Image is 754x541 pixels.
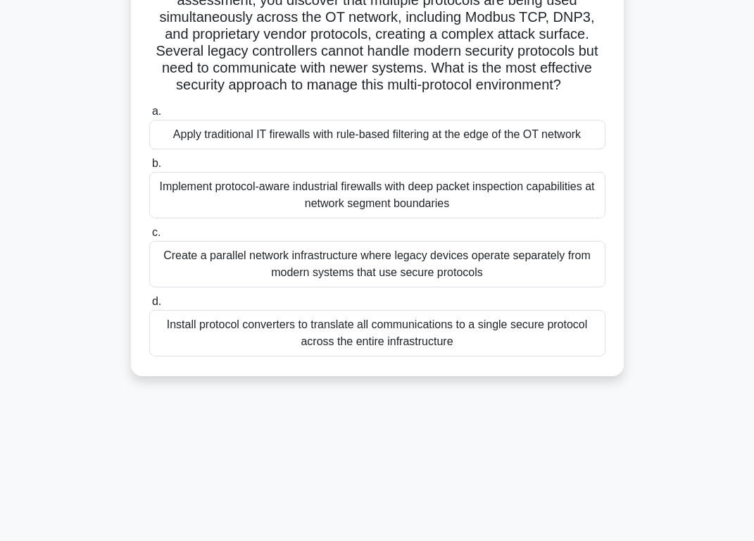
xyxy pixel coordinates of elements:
div: Create a parallel network infrastructure where legacy devices operate separately from modern syst... [149,241,605,287]
span: b. [152,157,161,169]
span: d. [152,295,161,307]
div: Install protocol converters to translate all communications to a single secure protocol across th... [149,310,605,356]
span: c. [152,226,161,238]
div: Implement protocol-aware industrial firewalls with deep packet inspection capabilities at network... [149,172,605,218]
span: a. [152,105,161,117]
div: Apply traditional IT firewalls with rule-based filtering at the edge of the OT network [149,120,605,149]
